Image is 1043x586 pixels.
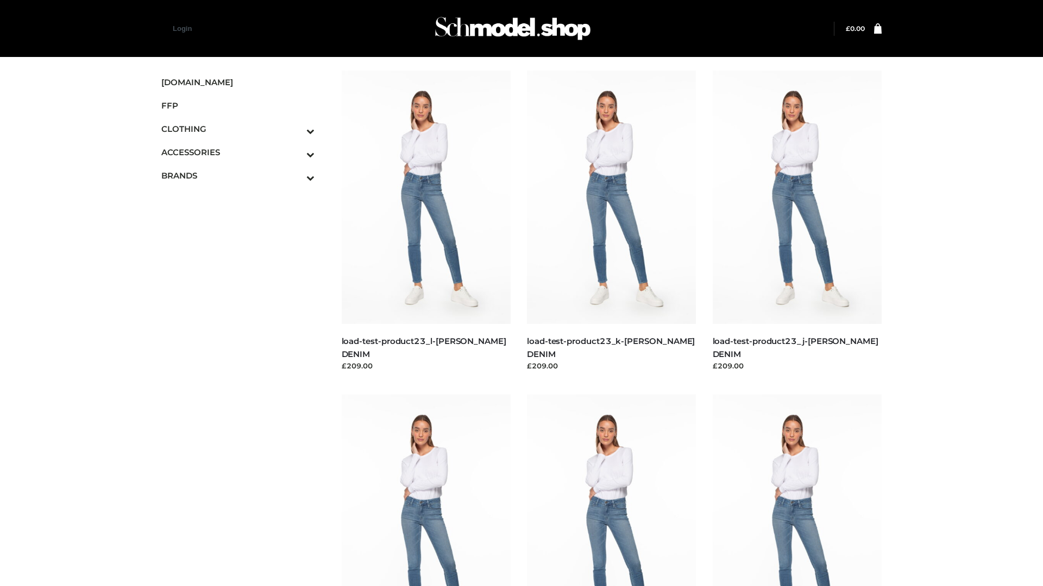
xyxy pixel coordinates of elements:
a: load-test-product23_j-[PERSON_NAME] DENIM [713,336,878,359]
span: FFP [161,99,315,112]
span: ACCESSORIES [161,146,315,158]
a: CLOTHINGToggle Submenu [161,117,315,141]
a: [DOMAIN_NAME] [161,71,315,94]
a: load-test-product23_l-[PERSON_NAME] DENIM [342,336,506,359]
a: BRANDSToggle Submenu [161,164,315,187]
div: £209.00 [527,360,696,371]
a: FFP [161,94,315,117]
a: Login [173,24,192,33]
button: Toggle Submenu [277,164,315,187]
button: Toggle Submenu [277,141,315,164]
a: £0.00 [846,24,865,33]
span: [DOMAIN_NAME] [161,76,315,88]
div: £209.00 [342,360,511,371]
span: £ [846,24,850,33]
a: ACCESSORIESToggle Submenu [161,141,315,164]
span: BRANDS [161,169,315,182]
bdi: 0.00 [846,24,865,33]
span: CLOTHING [161,123,315,135]
button: Toggle Submenu [277,117,315,141]
img: Schmodel Admin 964 [431,7,594,50]
a: load-test-product23_k-[PERSON_NAME] DENIM [527,336,695,359]
div: £209.00 [713,360,882,371]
